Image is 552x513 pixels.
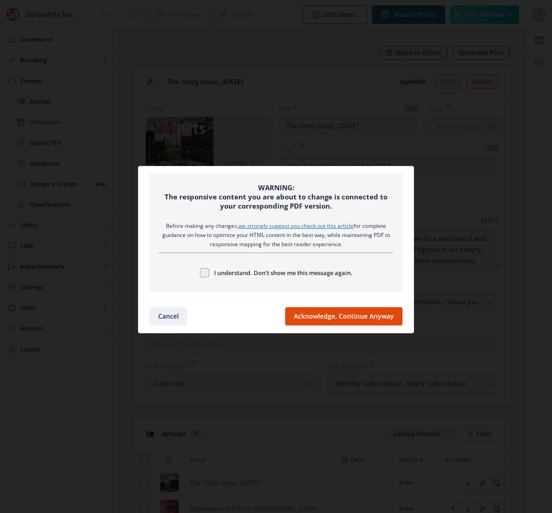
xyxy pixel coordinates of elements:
[149,307,188,325] button: Cancel
[238,222,353,230] a: we strongly suggest you check out this article
[285,307,403,325] button: Acknowledge, Continue Anyway
[159,183,393,210] div: WARNING: The responsive content you are about to change is connected to your corresponding PDF ve...
[159,221,393,249] div: Before making any changes, for complete guidance on how to optimize your HTML content in the best...
[209,267,353,278] span: I understand. Don’t show me this message again.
